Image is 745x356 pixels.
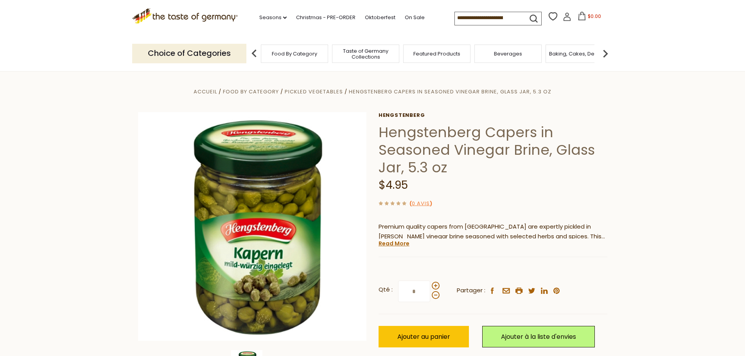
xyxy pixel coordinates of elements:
[405,13,425,22] a: On Sale
[246,46,262,61] img: previous arrow
[379,285,393,295] strong: Qté :
[573,12,606,23] button: $0.00
[379,177,408,193] span: $4.95
[194,88,217,95] a: Accueil
[549,51,610,57] a: Baking, Cakes, Desserts
[398,281,430,302] input: Qté :
[272,51,317,57] a: Food By Category
[259,13,287,22] a: Seasons
[379,326,469,347] button: Ajouter au panier
[296,13,355,22] a: Christmas - PRE-ORDER
[379,222,607,242] p: Premium quality capers from [GEOGRAPHIC_DATA] are expertly pickled in [PERSON_NAME] vinegar brine...
[413,51,460,57] a: Featured Products
[397,332,450,341] span: Ajouter au panier
[285,88,343,95] a: Pickled Vegetables
[334,48,397,60] a: Taste of Germany Collections
[132,44,246,63] p: Choice of Categories
[379,123,607,176] h1: Hengstenberg Capers in Seasoned Vinegar Brine, Glass Jar, 5.3 oz
[598,46,613,61] img: next arrow
[457,286,485,295] span: Partager :
[482,326,595,347] a: Ajouter à la liste d'envies
[379,240,409,247] a: Read More
[409,200,432,207] span: ( )
[379,112,607,118] a: Hengstenberg
[138,112,367,341] img: Hengstenberg Capers in Seasoned Vinegar Brine, Glass Jar, 5.3 oz
[365,13,395,22] a: Oktoberfest
[588,13,601,20] span: $0.00
[349,88,551,95] a: Hengstenberg Capers in Seasoned Vinegar Brine, Glass Jar, 5.3 oz
[223,88,279,95] a: Food By Category
[494,51,522,57] a: Beverages
[412,200,430,208] a: 0 avis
